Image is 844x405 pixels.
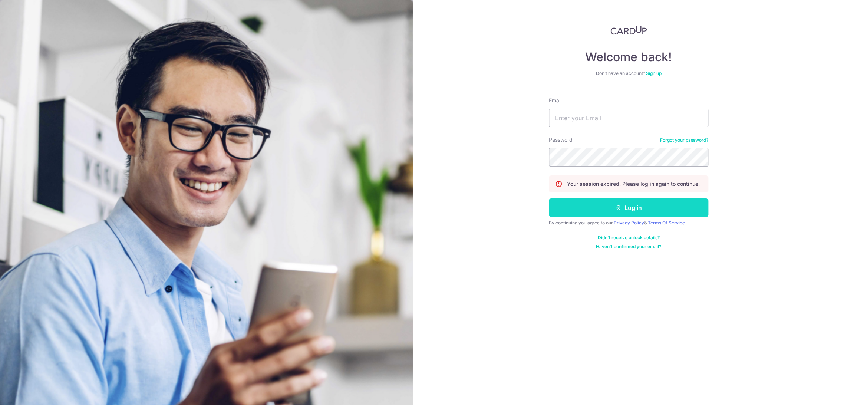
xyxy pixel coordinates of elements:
a: Forgot your password? [660,137,708,143]
a: Sign up [646,70,662,76]
img: CardUp Logo [610,26,647,35]
label: Password [549,136,573,144]
p: Your session expired. Please log in again to continue. [567,180,700,188]
div: By continuing you agree to our & [549,220,708,226]
div: Don’t have an account? [549,70,708,76]
a: Privacy Policy [614,220,644,225]
label: Email [549,97,561,104]
a: Haven't confirmed your email? [596,244,661,250]
a: Didn't receive unlock details? [598,235,660,241]
a: Terms Of Service [648,220,685,225]
input: Enter your Email [549,109,708,127]
h4: Welcome back! [549,50,708,65]
button: Log in [549,198,708,217]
